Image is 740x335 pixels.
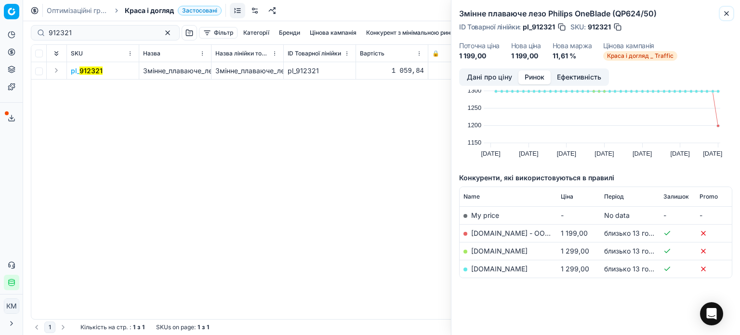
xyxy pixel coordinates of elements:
[471,211,499,219] span: My price
[133,323,135,331] strong: 1
[468,139,481,146] text: 1150
[561,247,589,255] span: 1 299,00
[31,322,42,333] button: Go to previous page
[468,104,481,111] text: 1250
[561,265,589,273] span: 1 299,00
[47,6,108,15] a: Оптимізаційні групи
[663,193,689,201] span: Залишок
[604,193,624,201] span: Період
[557,150,576,157] text: [DATE]
[199,27,238,39] button: Фільтр
[518,70,551,84] button: Ринок
[275,27,304,39] button: Бренди
[360,50,384,57] span: Вартість
[511,51,541,61] dd: 1 199,00
[604,265,679,273] span: близько 13 годин тому
[700,193,718,201] span: Promo
[459,24,521,30] span: ID Товарної лінійки :
[306,27,360,39] button: Цінова кампанія
[207,323,209,331] strong: 1
[71,66,103,76] button: pl_912321
[570,24,586,30] span: SKU :
[553,42,592,49] dt: Нова маржа
[671,150,690,157] text: [DATE]
[198,323,200,331] strong: 1
[700,302,723,325] div: Open Intercom Messenger
[362,27,490,39] button: Конкурент з мінімальною ринковою ціною
[660,206,696,224] td: -
[703,150,722,157] text: [DATE]
[288,50,341,57] span: ID Товарної лінійки
[471,265,528,273] a: [DOMAIN_NAME]
[471,247,528,255] a: [DOMAIN_NAME]
[561,193,573,201] span: Ціна
[603,51,677,61] span: Краса і догляд _ Traffic
[80,323,145,331] div: :
[215,66,279,76] div: Змінне_плаваюче_лезо_Philips_OneBlade_(QP624/50)
[80,323,128,331] span: Кількість на стр.
[459,173,732,183] h5: Конкуренти, які використовуються в правилі
[604,247,679,255] span: близько 13 годин тому
[603,42,677,49] dt: Цінова кампанія
[44,322,55,333] button: 1
[561,229,588,237] span: 1 199,00
[202,323,205,331] strong: з
[288,66,352,76] div: pl_912321
[71,66,103,76] span: pl_
[143,50,160,57] span: Назва
[633,150,652,157] text: [DATE]
[79,67,103,75] mark: 912321
[239,27,273,39] button: Категорії
[125,6,174,15] span: Краса і догляд
[49,28,154,38] input: Пошук по SKU або назві
[71,50,83,57] span: SKU
[51,48,62,59] button: Expand all
[137,323,140,331] strong: з
[459,51,500,61] dd: 1 199,00
[604,229,679,237] span: близько 13 годин тому
[143,67,317,75] span: Змінне_плаваюче_лезо_Philips_OneBlade_(QP624/50)
[47,6,222,15] nav: breadcrumb
[461,70,518,84] button: Дані про ціну
[523,22,555,32] span: pl_912321
[463,193,480,201] span: Name
[553,51,592,61] dd: 11,61 %
[459,8,732,19] h2: Змінне плаваюче лезо Philips OneBlade (QP624/50)
[459,42,500,49] dt: Поточна ціна
[432,50,439,57] span: 🔒
[360,66,424,76] div: 1 059,84
[588,22,611,32] span: 912321
[51,65,62,76] button: Expand
[57,322,69,333] button: Go to next page
[178,6,222,15] span: Застосовані
[481,150,501,157] text: [DATE]
[125,6,222,15] span: Краса і доглядЗастосовані
[551,70,608,84] button: Ефективність
[468,121,481,129] text: 1200
[142,323,145,331] strong: 1
[696,206,732,224] td: -
[557,206,600,224] td: -
[156,323,196,331] span: SKUs on page :
[4,299,19,313] span: КM
[600,206,660,224] td: No data
[215,50,270,57] span: Назва лінійки товарів
[471,229,598,237] a: [DOMAIN_NAME] - ООО «Эпицентр К»
[511,42,541,49] dt: Нова ціна
[4,298,19,314] button: КM
[468,87,481,94] text: 1300
[595,150,614,157] text: [DATE]
[519,150,538,157] text: [DATE]
[31,322,69,333] nav: pagination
